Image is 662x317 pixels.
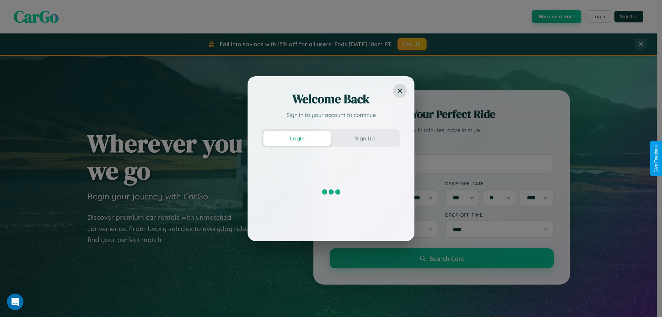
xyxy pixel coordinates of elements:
p: Sign in to your account to continue [262,111,400,119]
div: Give Feedback [654,145,659,172]
iframe: Intercom live chat [7,294,23,310]
button: Sign Up [331,131,399,146]
button: Login [263,131,331,146]
h2: Welcome Back [262,91,400,107]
